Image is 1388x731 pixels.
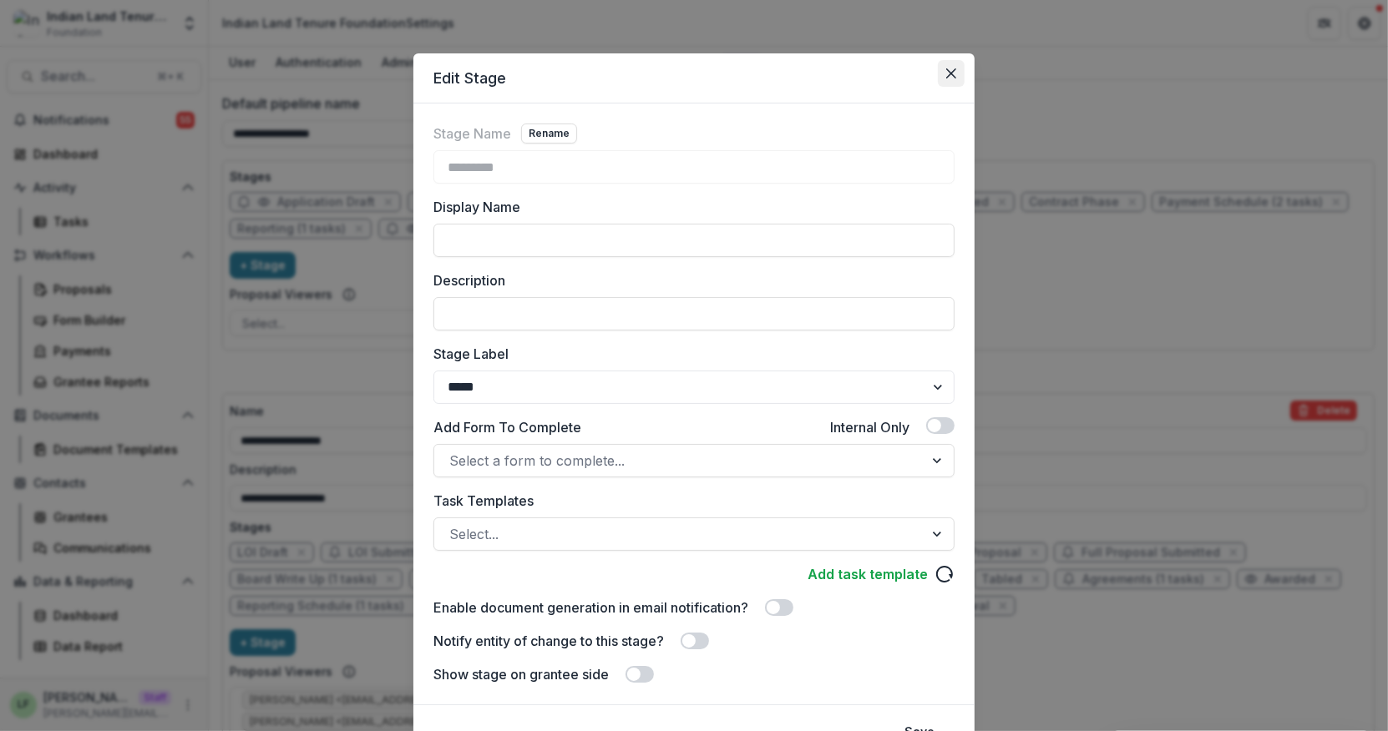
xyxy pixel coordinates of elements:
label: Notify entity of change to this stage? [433,631,664,651]
label: Display Name [433,197,945,217]
a: Add task template [808,564,928,584]
label: Task Templates [433,491,945,511]
label: Description [433,270,945,290]
header: Edit Stage [413,53,975,103]
button: Rename [521,124,577,144]
label: Show stage on grantee side [433,664,609,684]
svg: reload [935,564,955,584]
label: Stage Name [433,124,511,144]
label: Stage Label [433,344,945,364]
label: Add Form To Complete [433,417,581,437]
label: Enable document generation in email notification? [433,597,748,618]
button: Close [938,60,965,87]
label: Internal Only [830,417,909,437]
